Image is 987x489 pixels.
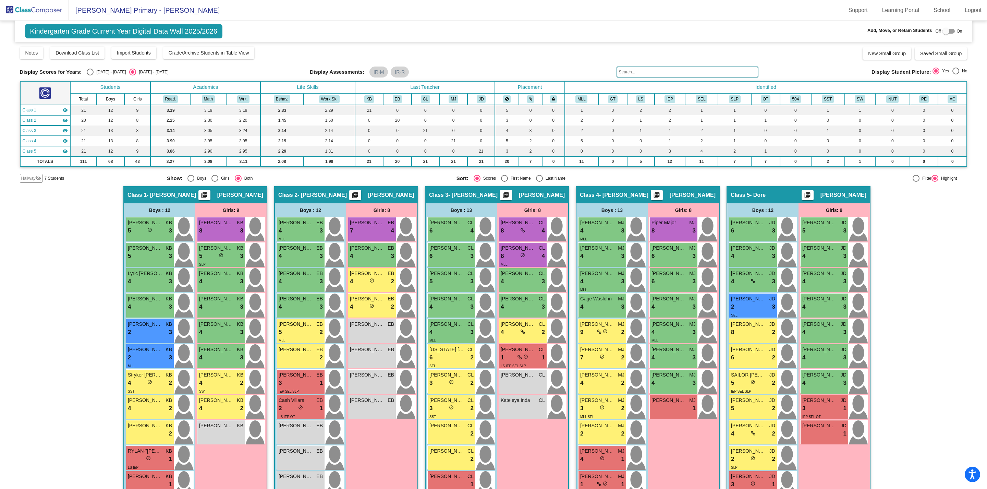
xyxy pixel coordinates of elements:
td: 0 [542,115,565,126]
td: 0 [565,146,598,156]
span: Import Students [117,50,151,56]
td: 11 [565,156,598,167]
td: 3.05 [190,126,226,136]
td: 0 [875,156,910,167]
button: Notes [20,47,44,59]
div: Last Name [543,175,565,181]
span: New Small Group [868,51,906,56]
td: 0 [751,136,780,146]
td: 0 [383,126,412,136]
td: 11 [685,156,718,167]
td: 2.14 [304,126,355,136]
td: 21 [439,136,468,146]
button: EB [393,95,402,103]
td: 12 [97,146,124,156]
mat-icon: visibility [62,148,68,154]
button: NUT [886,95,899,103]
td: 2.95 [226,146,260,156]
mat-radio-group: Select an option [933,68,967,76]
td: 0 [355,115,383,126]
td: 1 [685,105,718,115]
mat-icon: picture_as_pdf [200,192,208,201]
td: 21 [70,146,97,156]
td: 1.50 [304,115,355,126]
td: 0 [910,115,938,126]
td: 0 [910,156,938,167]
td: 1 [811,105,845,115]
button: Saved Small Group [915,47,967,60]
div: Boys [194,175,206,181]
td: 0 [439,146,468,156]
a: Support [843,5,873,16]
button: SEL [696,95,707,103]
th: Gifted and Talented (Reach) [598,93,627,105]
span: Display Student Picture: [872,69,931,75]
button: Print Students Details [802,190,814,200]
button: OT [761,95,770,103]
td: 0 [467,105,495,115]
mat-radio-group: Select an option [167,175,451,182]
td: Jaime Dore - Dore [20,146,70,156]
td: 0 [519,115,542,126]
td: 0 [627,146,655,156]
td: 2.14 [304,136,355,146]
th: Keep away students [495,93,519,105]
td: 0 [598,136,627,146]
button: Math [202,95,215,103]
td: 3.86 [150,146,190,156]
td: 20 [383,156,412,167]
td: 9 [124,146,150,156]
td: 21 [412,126,439,136]
td: 0 [780,146,811,156]
mat-chip: IR-M [369,67,388,77]
mat-icon: picture_as_pdf [351,192,359,201]
td: 13 [97,136,124,146]
button: CL [421,95,430,103]
th: Students [70,81,151,93]
td: 0 [467,115,495,126]
td: 1 [718,115,751,126]
td: 2.33 [260,105,303,115]
th: Speech IEP [718,93,751,105]
button: IEP [665,95,675,103]
button: PE [919,95,929,103]
div: [DATE] - [DATE] [94,69,126,75]
button: SLP [729,95,741,103]
td: 1 [718,126,751,136]
td: 0 [467,136,495,146]
button: 504 [790,95,801,103]
button: Read. [163,95,178,103]
th: Mark Johnson [439,93,468,105]
span: Class 1 [23,107,36,113]
th: Boys [97,93,124,105]
span: Class 5 [23,148,36,154]
td: 3.19 [190,105,226,115]
td: 20 [383,115,412,126]
td: 0 [412,136,439,146]
td: 0 [938,115,967,126]
td: 21 [70,126,97,136]
td: 2 [685,126,718,136]
a: Logout [959,5,987,16]
td: 1 [627,126,655,136]
td: 0 [811,146,845,156]
td: 0 [439,126,468,136]
td: 0 [811,115,845,126]
mat-icon: picture_as_pdf [502,192,510,201]
td: TOTALS [20,156,70,167]
td: 2 [655,115,685,126]
th: Kim Baker [355,93,383,105]
td: 12 [655,156,685,167]
span: Hallway [21,175,36,181]
th: Life Skills [260,81,355,93]
td: 9 [124,105,150,115]
td: 0 [938,136,967,146]
td: 3.27 [150,156,190,167]
div: No [959,68,967,74]
th: Reading-Writing-Math IEP [655,93,685,105]
td: 43 [124,156,150,167]
th: Social Emotional Learning IEP [685,93,718,105]
span: Add, Move, or Retain Students [867,27,932,34]
td: 1 [751,146,780,156]
td: 0 [938,156,967,167]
